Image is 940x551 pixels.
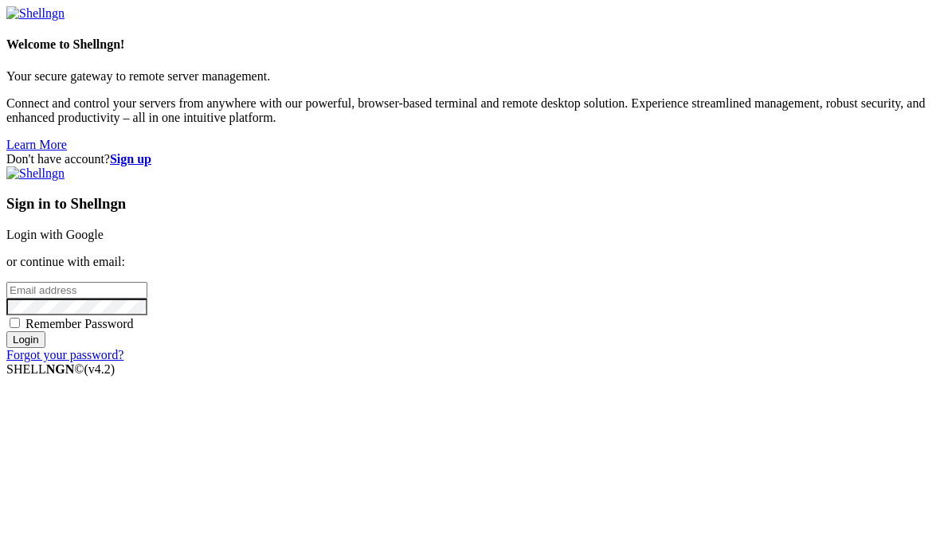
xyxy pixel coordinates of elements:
p: Your secure gateway to remote server management. [6,69,934,84]
span: SHELL © [6,362,115,376]
img: Shellngn [6,166,65,181]
span: 4.2.0 [84,362,116,376]
img: Shellngn [6,6,65,21]
p: or continue with email: [6,255,934,269]
a: Forgot your password? [6,348,123,361]
a: Learn More [6,138,67,151]
span: Remember Password [25,317,134,330]
p: Connect and control your servers from anywhere with our powerful, browser-based terminal and remo... [6,96,934,125]
input: Remember Password [10,318,20,328]
input: Email address [6,282,147,299]
h3: Sign in to Shellngn [6,195,934,213]
h4: Welcome to Shellngn! [6,37,934,52]
a: Login with Google [6,228,104,241]
b: NGN [46,362,75,376]
input: Login [6,331,45,348]
div: Don't have account? [6,152,934,166]
a: Sign up [110,152,151,166]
